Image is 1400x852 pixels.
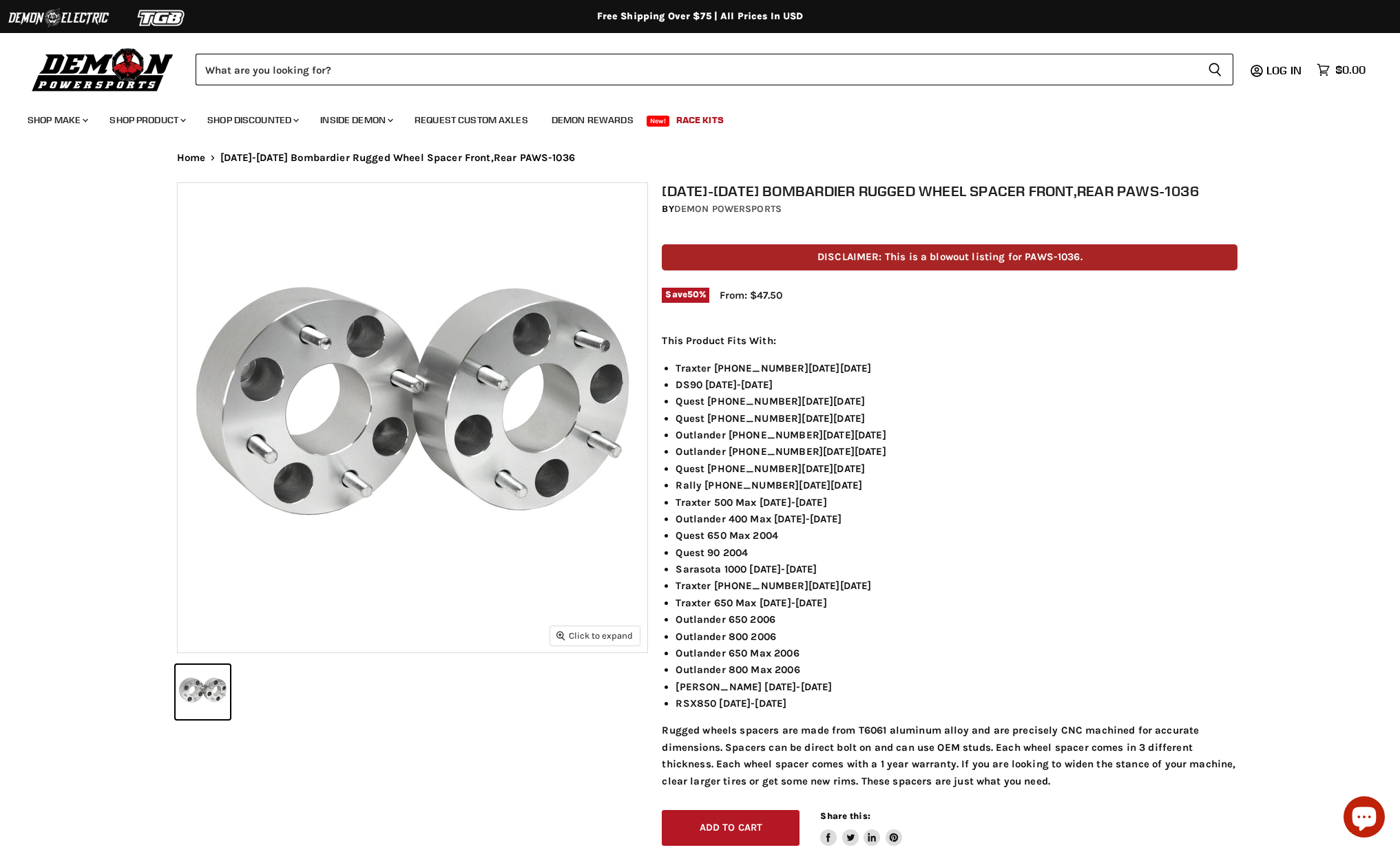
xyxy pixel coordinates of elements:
[310,106,401,134] a: Inside Demon
[666,106,734,134] a: Race Kits
[177,152,206,164] a: Home
[178,183,647,652] img: 1999-2016 Bombardier Rugged Wheel Spacer Front,Rear PAWS-1036
[7,5,110,31] img: Demon Electric Logo 2
[820,810,902,846] aside: Share this:
[1197,54,1233,85] button: Search
[676,393,1237,409] li: Quest [PHONE_NUMBER][DATE][DATE]
[196,54,1197,85] input: Search
[662,332,1237,349] p: This Product Fits With:
[820,811,870,821] span: Share this:
[676,527,1237,544] li: Quest 650 Max 2004
[662,182,1237,200] h1: [DATE]-[DATE] Bombardier Rugged Wheel Spacer Front,Rear PAWS-1036
[676,679,1237,695] li: [PERSON_NAME] [DATE]-[DATE]
[676,376,1237,393] li: DS90 [DATE]-[DATE]
[220,152,575,164] span: [DATE]-[DATE] Bombardier Rugged Wheel Spacer Front,Rear PAWS-1036
[550,626,640,645] button: Click to expand
[662,332,1237,789] div: Rugged wheels spacers are made from T6061 aluminum alloy and are precisely CNC machined for accur...
[676,661,1237,678] li: Outlander 800 Max 2006
[720,289,782,301] span: From: $47.50
[556,630,633,641] span: Click to expand
[676,544,1237,561] li: Quest 90 2004
[1310,60,1372,80] a: $0.00
[196,54,1233,85] form: Product
[1260,64,1310,76] a: Log in
[676,595,1237,611] li: Traxter 650 Max [DATE]-[DATE]
[676,460,1237,477] li: Quest [PHONE_NUMBER][DATE][DATE]
[687,289,699,299] span: 50
[676,645,1237,661] li: Outlander 650 Max 2006
[676,561,1237,577] li: Sarasota 1000 [DATE]-[DATE]
[674,203,782,215] a: Demon Powersports
[1335,63,1366,76] span: $0.00
[110,5,213,31] img: TGB Logo 2
[662,810,800,846] button: Add to cart
[676,360,1237,376] li: Traxter [PHONE_NUMBER][DATE][DATE]
[541,106,644,134] a: Demon Rewards
[662,244,1237,270] p: DISCLAIMER: This is a blowout listing for PAWS-1036.
[676,443,1237,460] li: Outlander [PHONE_NUMBER][DATE][DATE]
[17,106,96,134] a: Shop Make
[99,106,194,134] a: Shop Product
[176,665,230,719] button: 1999-2016 Bombardier Rugged Wheel Spacer Front,Rear PAWS-1036 thumbnail
[676,695,1237,712] li: RSX850 [DATE]-[DATE]
[676,427,1237,443] li: Outlander [PHONE_NUMBER][DATE][DATE]
[676,511,1237,527] li: Outlander 400 Max [DATE]-[DATE]
[28,45,178,94] img: Demon Powersports
[197,106,307,134] a: Shop Discounted
[404,106,539,134] a: Request Custom Axles
[662,202,1237,217] div: by
[676,494,1237,511] li: Traxter 500 Max [DATE]-[DATE]
[700,822,763,833] span: Add to cart
[1266,63,1302,77] span: Log in
[149,152,1251,164] nav: Breadcrumbs
[17,100,1362,134] ul: Main menu
[647,116,670,127] span: New!
[676,410,1237,427] li: Quest [PHONE_NUMBER][DATE][DATE]
[676,577,1237,594] li: Traxter [PHONE_NUMBER][DATE][DATE]
[1339,796,1389,841] inbox-online-store-chat: Shopify online store chat
[149,10,1251,23] div: Free Shipping Over $75 | All Prices In USD
[676,628,1237,645] li: Outlander 800 2006
[676,477,1237,493] li: Rally [PHONE_NUMBER][DATE][DATE]
[676,611,1237,628] li: Outlander 650 2006
[662,288,709,303] span: Save %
